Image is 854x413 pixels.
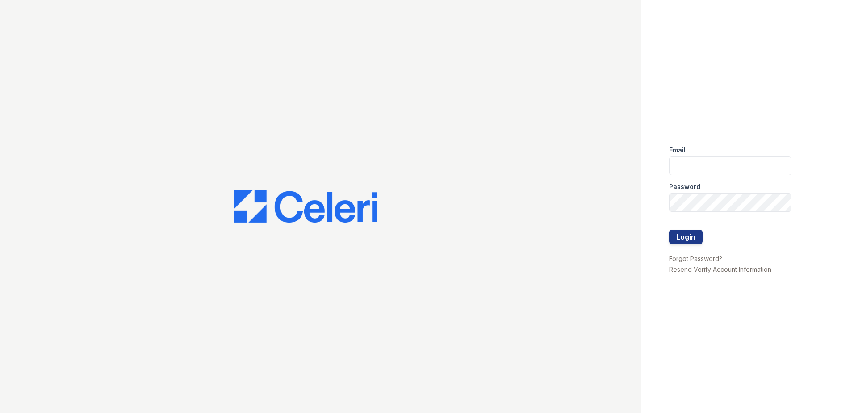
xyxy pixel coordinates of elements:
[669,146,686,155] label: Email
[234,190,377,223] img: CE_Logo_Blue-a8612792a0a2168367f1c8372b55b34899dd931a85d93a1a3d3e32e68fde9ad4.png
[669,182,700,191] label: Password
[669,255,722,262] a: Forgot Password?
[669,265,771,273] a: Resend Verify Account Information
[669,230,703,244] button: Login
